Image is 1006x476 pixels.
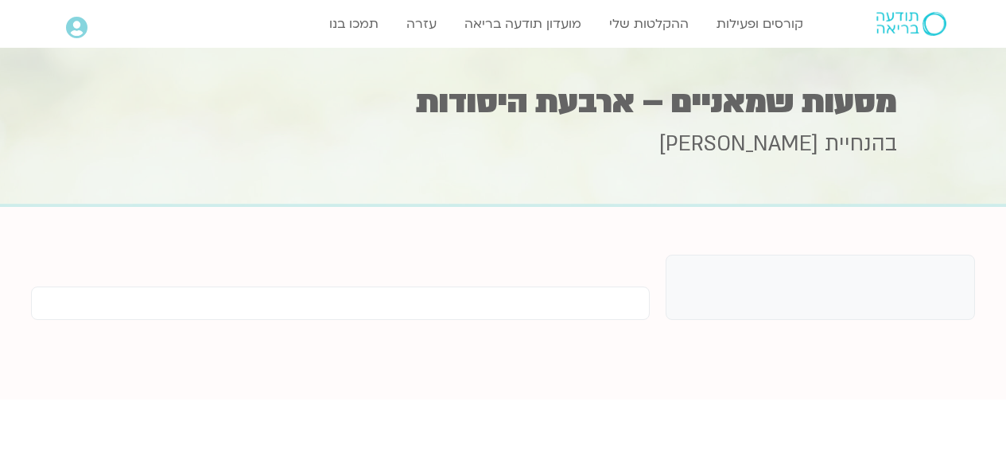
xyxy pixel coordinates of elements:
[456,9,589,39] a: מועדון תודעה בריאה
[659,130,818,158] span: [PERSON_NAME]
[398,9,445,39] a: עזרה
[876,12,946,36] img: תודעה בריאה
[825,130,897,158] span: בהנחיית
[321,9,386,39] a: תמכו בנו
[110,87,897,118] h1: מסעות שמאניים – ארבעת היסודות
[601,9,697,39] a: ההקלטות שלי
[709,9,811,39] a: קורסים ופעילות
